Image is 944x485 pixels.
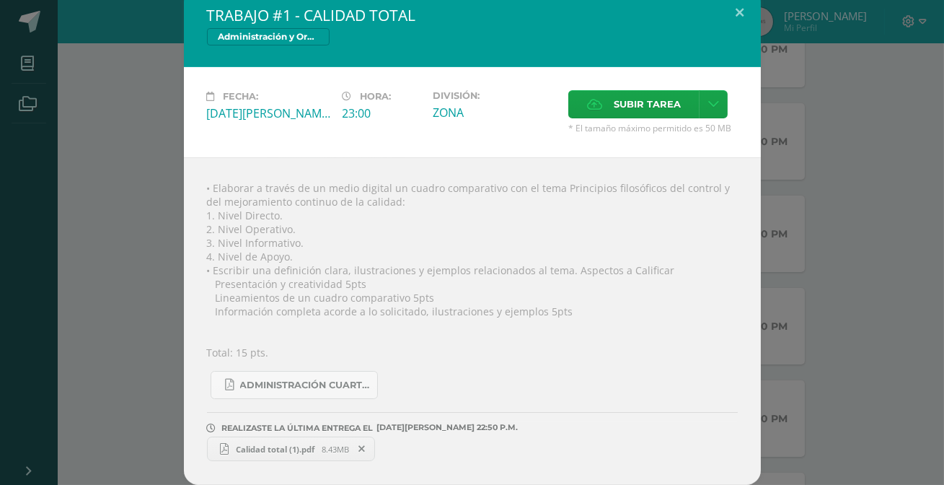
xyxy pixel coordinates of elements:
div: • Elaborar a través de un medio digital un cuadro comparativo con el tema Principios filosóficos ... [184,157,761,485]
span: Hora: [361,91,392,102]
span: REALIZASTE LA ÚLTIMA ENTREGA EL [222,423,374,433]
span: Remover entrega [350,441,374,457]
span: ADMINISTRACIÓN CUARTA UNIDAD .pdf [240,380,370,391]
div: ZONA [433,105,557,121]
span: [DATE][PERSON_NAME] 22:50 P.M. [374,427,519,428]
h2: TRABAJO #1 - CALIDAD TOTAL [207,5,738,25]
span: Administración y Organización de Oficina [207,28,330,45]
span: Fecha: [224,91,259,102]
div: 23:00 [343,105,421,121]
span: * El tamaño máximo permitido es 50 MB [568,122,738,134]
label: División: [433,90,557,101]
span: 8.43MB [322,444,349,455]
a: ADMINISTRACIÓN CUARTA UNIDAD .pdf [211,371,378,399]
div: [DATE][PERSON_NAME] [207,105,331,121]
span: Subir tarea [614,91,681,118]
a: Calidad total (1).pdf 8.43MB [207,437,376,461]
span: Calidad total (1).pdf [229,444,322,455]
